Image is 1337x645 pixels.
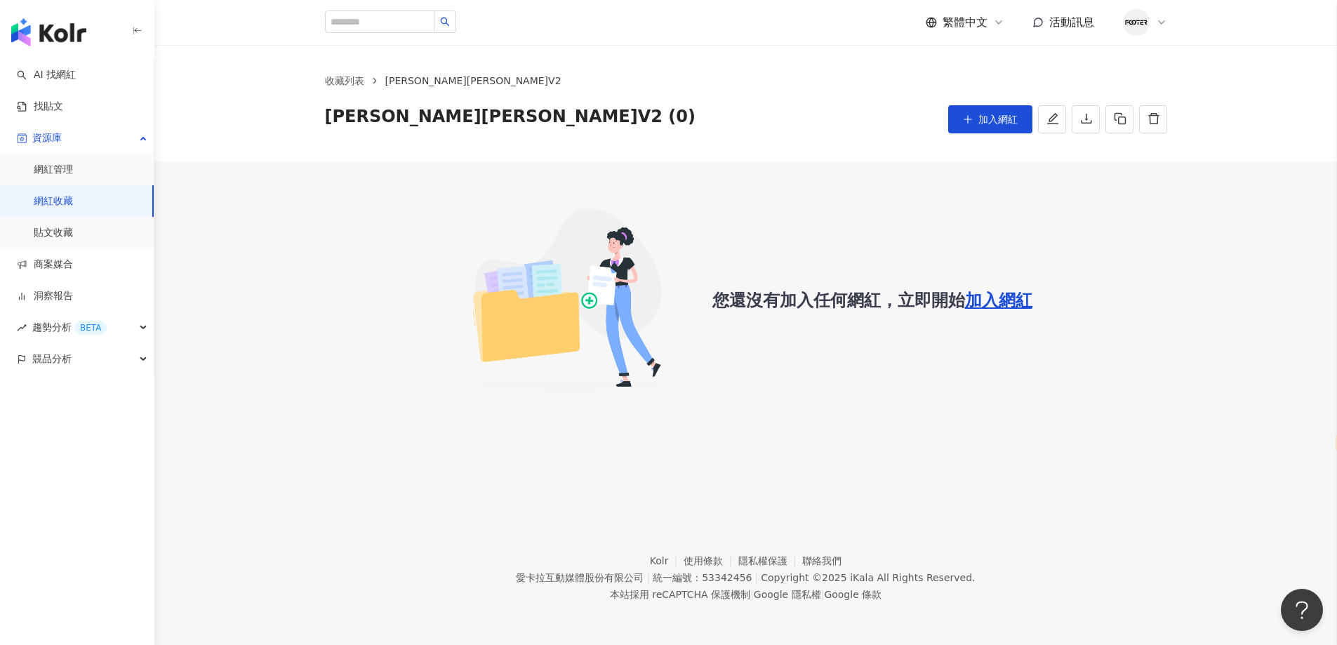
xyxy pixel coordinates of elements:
a: Google 條款 [824,589,882,600]
div: Copyright © 2025 All Rights Reserved. [761,572,975,583]
span: | [821,589,825,600]
span: 趨勢分析 [32,312,107,343]
span: 競品分析 [32,343,72,375]
span: rise [17,323,27,333]
span: | [646,572,650,583]
a: 聯絡我們 [802,555,842,566]
span: | [754,572,758,583]
span: plus [963,114,973,124]
a: searchAI 找網紅 [17,68,76,82]
a: 商案媒合 [17,258,73,272]
span: 加入網紅 [965,291,1032,310]
a: 洞察報告 [17,289,73,303]
button: 加入網紅 [948,105,1032,133]
img: logo [11,18,86,46]
span: download [1080,112,1093,125]
img: 0b1606e8227d1375cf1b3478e071d8ef.png [460,189,681,411]
span: 繁體中文 [943,15,987,30]
span: delete [1148,112,1160,125]
a: 找貼文 [17,100,63,114]
span: [PERSON_NAME][PERSON_NAME]V2 [385,75,561,86]
span: 活動訊息 [1049,15,1094,29]
div: BETA [74,321,107,335]
span: 資源庫 [32,122,62,154]
span: [PERSON_NAME][PERSON_NAME]V2 (0) [325,105,696,133]
a: 網紅收藏 [34,194,73,208]
span: 加入網紅 [978,114,1018,125]
a: Kolr [650,555,684,566]
div: 愛卡拉互動媒體股份有限公司 [516,572,644,583]
img: %E7%A4%BE%E7%BE%A4%E7%94%A8LOGO.png [1123,9,1150,36]
a: iKala [850,572,874,583]
span: 本站採用 reCAPTCHA 保護機制 [610,586,882,603]
a: 網紅管理 [34,163,73,177]
iframe: Help Scout Beacon - Open [1281,589,1323,631]
span: edit [1046,112,1059,125]
span: | [750,589,754,600]
div: 您還沒有加入任何網紅，立即開始 [712,288,1032,312]
a: 貼文收藏 [34,226,73,240]
a: 使用條款 [684,555,738,566]
a: 隱私權保護 [738,555,803,566]
span: search [440,17,450,27]
a: Google 隱私權 [754,589,821,600]
div: 統一編號：53342456 [653,572,752,583]
a: 收藏列表 [322,73,367,88]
